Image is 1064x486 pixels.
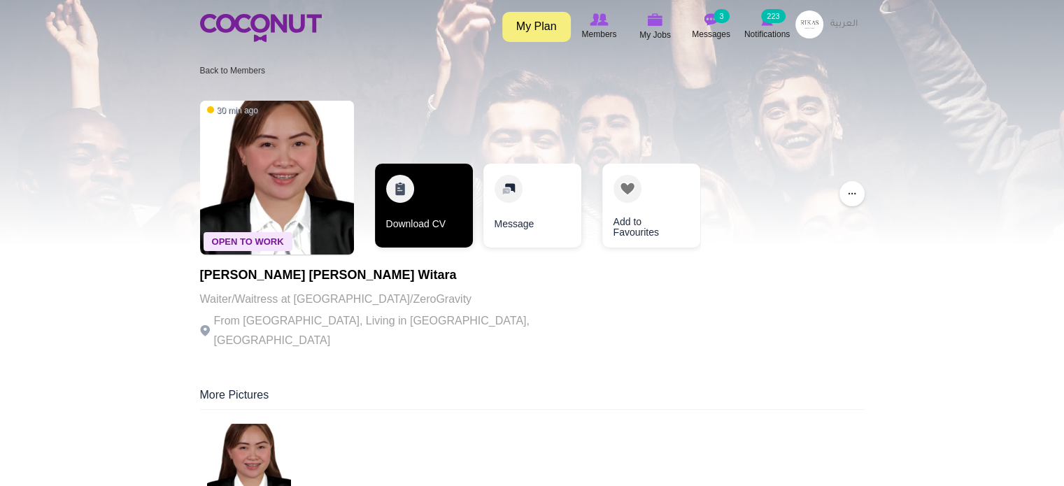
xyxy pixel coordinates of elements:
span: Notifications [744,27,790,41]
a: My Jobs My Jobs [627,10,683,43]
span: 30 min ago [207,105,258,117]
a: Notifications Notifications 223 [739,10,795,43]
span: My Jobs [639,28,671,42]
a: Browse Members Members [572,10,627,43]
div: More Pictures [200,387,865,410]
a: Message [483,164,581,248]
a: Messages Messages 3 [683,10,739,43]
span: Messages [692,27,730,41]
img: Browse Members [590,13,608,26]
small: 3 [714,9,729,23]
div: 3 / 3 [592,164,690,255]
div: 1 / 3 [375,164,473,255]
a: العربية [823,10,865,38]
a: My Plan [502,12,571,42]
a: Download CV [375,164,473,248]
div: 2 / 3 [483,164,581,255]
img: Home [200,14,322,42]
h1: [PERSON_NAME] [PERSON_NAME] Witara [200,269,585,283]
img: Messages [704,13,718,26]
a: Add to Favourites [602,164,700,248]
img: My Jobs [648,13,663,26]
button: ... [839,181,865,206]
small: 223 [761,9,785,23]
p: Waiter/Waitress at [GEOGRAPHIC_DATA]/ZeroGravity [200,290,585,309]
span: Members [581,27,616,41]
img: Notifications [761,13,773,26]
span: Open To Work [204,232,292,251]
p: From [GEOGRAPHIC_DATA], Living in [GEOGRAPHIC_DATA], [GEOGRAPHIC_DATA] [200,311,585,350]
a: Back to Members [200,66,265,76]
